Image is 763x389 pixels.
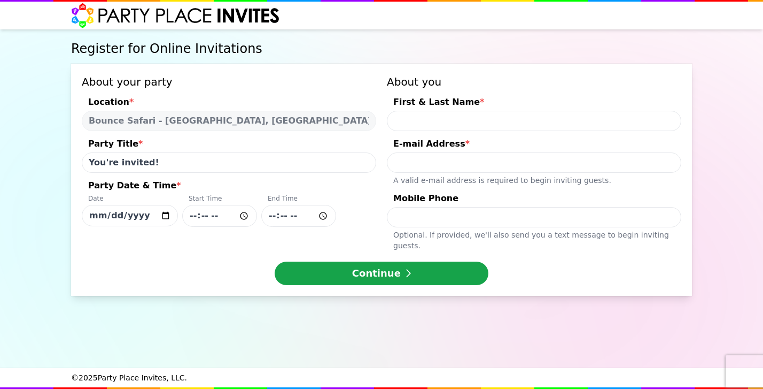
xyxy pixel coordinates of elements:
[182,194,257,205] div: Start Time
[82,194,178,205] div: Date
[261,194,336,205] div: End Time
[387,111,681,131] input: First & Last Name*
[182,205,257,227] input: Party Date & Time*DateStart TimeEnd Time
[82,96,376,111] div: Location
[82,111,376,131] select: Location*
[71,368,692,387] div: © 2025 Party Place Invites, LLC.
[387,207,681,227] input: Mobile PhoneOptional. If provided, we'll also send you a text message to begin inviting guests.
[82,179,376,194] div: Party Date & Time
[387,74,681,89] h3: About you
[261,205,336,227] input: Party Date & Time*DateStart TimeEnd Time
[387,192,681,207] div: Mobile Phone
[82,152,376,173] input: Party Title*
[387,138,681,152] div: E-mail Address
[387,173,681,186] div: A valid e-mail address is required to begin inviting guests.
[71,40,692,57] h1: Register for Online Invitations
[82,205,178,226] input: Party Date & Time*DateStart TimeEnd Time
[387,96,681,111] div: First & Last Name
[275,262,488,285] button: Continue
[82,74,376,89] h3: About your party
[387,152,681,173] input: E-mail Address*A valid e-mail address is required to begin inviting guests.
[387,227,681,251] div: Optional. If provided, we ' ll also send you a text message to begin inviting guests.
[82,138,376,152] div: Party Title
[71,3,280,28] img: Party Place Invites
